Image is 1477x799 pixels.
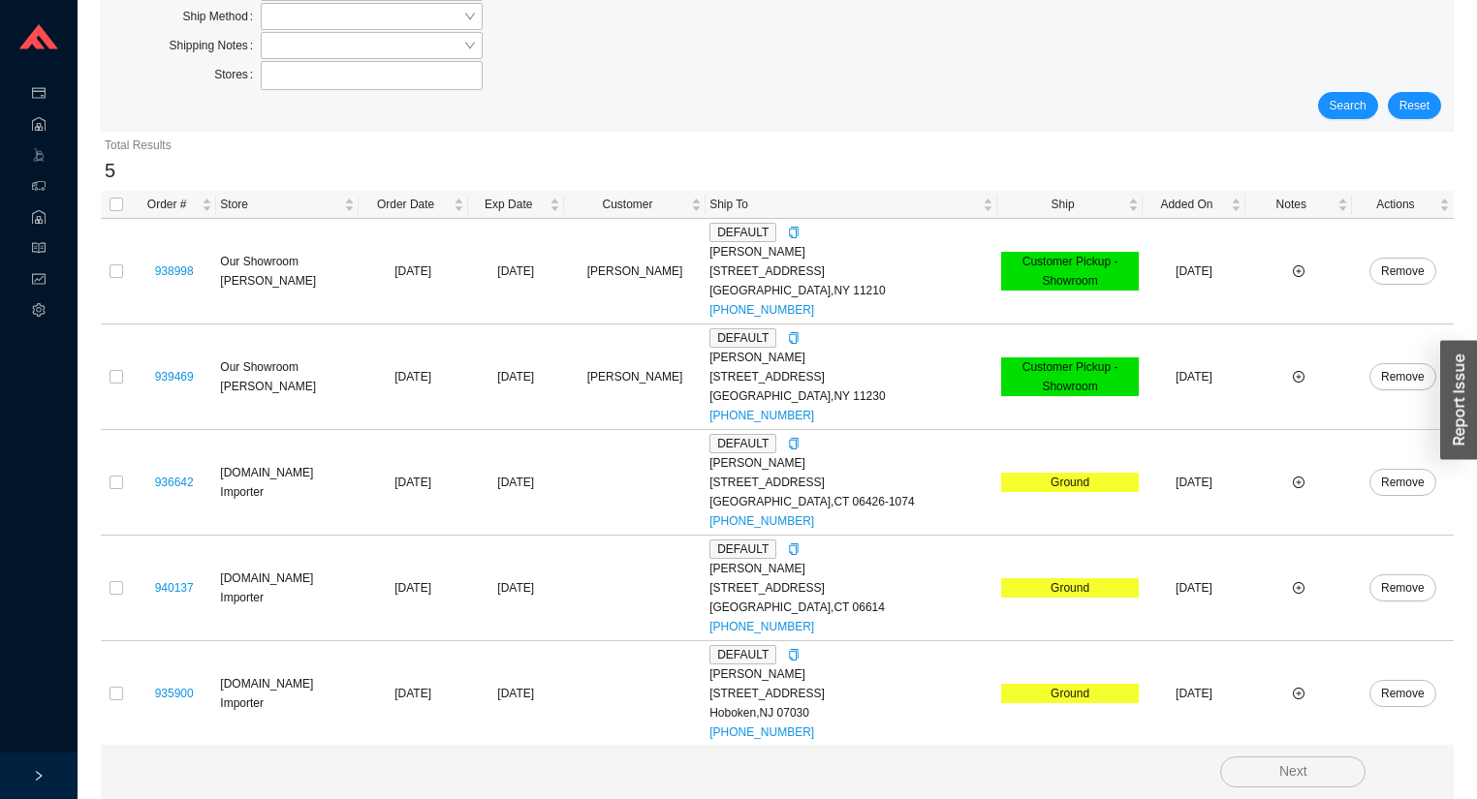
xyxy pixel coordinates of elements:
span: Ship [1001,195,1124,214]
div: [GEOGRAPHIC_DATA] , NY 11230 [709,386,993,406]
span: copy [788,543,800,555]
th: Ship To sortable [706,191,997,219]
span: plus-circle [1293,476,1304,488]
span: read [32,234,46,265]
a: 935900 [155,687,194,700]
button: Remove [1369,363,1436,390]
div: [PERSON_NAME] [709,453,993,473]
span: plus-circle [1293,265,1304,277]
div: [PERSON_NAME] [709,559,993,578]
a: [PHONE_NUMBER] [709,409,814,422]
span: right [33,770,45,782]
td: [PERSON_NAME] [564,219,706,324]
th: Store sortable [216,191,358,219]
span: Actions [1356,195,1435,214]
span: Customer [568,195,687,214]
div: Copy [788,539,800,559]
span: credit-card [32,79,46,110]
label: Stores [214,61,261,88]
div: [PERSON_NAME] [709,348,993,367]
label: Ship Method [182,3,261,30]
div: Customer Pickup - Showroom [1001,252,1139,291]
div: [DATE] [472,261,560,281]
div: [DOMAIN_NAME] Importer [220,463,354,502]
div: [PERSON_NAME] [709,664,993,684]
td: [DATE] [359,219,468,324]
div: [DATE] [472,367,560,386]
td: [DATE] [1143,324,1245,430]
span: Store [220,195,339,214]
span: copy [788,332,800,344]
div: Copy [788,223,800,242]
td: [PERSON_NAME] [564,324,706,430]
td: [DATE] [1143,641,1245,747]
span: DEFAULT [709,328,776,348]
span: Added On [1147,195,1227,214]
div: Total Results [105,136,1450,155]
div: [GEOGRAPHIC_DATA] , CT 06426-1074 [709,492,993,511]
span: Ship To [709,195,979,214]
span: copy [788,227,800,238]
span: Remove [1381,684,1425,703]
span: DEFAULT [709,645,776,664]
span: copy [788,649,800,661]
div: [DATE] [472,684,560,703]
div: [GEOGRAPHIC_DATA] , NY 11210 [709,281,993,300]
span: plus-circle [1293,582,1304,594]
th: Order # sortable [132,191,216,219]
div: [STREET_ADDRESS] [709,578,993,598]
a: [PHONE_NUMBER] [709,303,814,317]
div: [DATE] [472,578,560,598]
a: [PHONE_NUMBER] [709,620,814,633]
div: [DOMAIN_NAME] Importer [220,674,354,713]
th: Actions sortable [1352,191,1454,219]
div: [GEOGRAPHIC_DATA] , CT 06614 [709,598,993,617]
a: 939469 [155,370,194,384]
span: 5 [105,160,115,181]
span: DEFAULT [709,223,776,242]
button: Remove [1369,258,1436,285]
div: Hoboken , NJ 07030 [709,703,993,722]
span: Search [1330,96,1367,115]
span: Order Date [362,195,450,214]
span: Remove [1381,473,1425,492]
span: Remove [1381,578,1425,598]
div: Ground [1001,578,1139,598]
div: Copy [788,645,800,664]
span: DEFAULT [709,539,776,559]
button: Remove [1369,469,1436,496]
div: [DATE] [472,473,560,492]
span: fund [32,265,46,296]
a: 940137 [155,581,194,595]
a: [PHONE_NUMBER] [709,725,814,739]
button: Reset [1388,92,1441,119]
span: Remove [1381,261,1425,281]
div: [STREET_ADDRESS] [709,367,993,386]
span: Notes [1249,195,1334,214]
th: Customer sortable [564,191,706,219]
div: [PERSON_NAME] [709,242,993,261]
span: setting [32,296,46,327]
td: [DATE] [1143,536,1245,641]
span: Reset [1399,96,1430,115]
div: Copy [788,434,800,453]
td: [DATE] [1143,219,1245,324]
span: plus-circle [1293,371,1304,383]
div: [STREET_ADDRESS] [709,684,993,703]
button: Remove [1369,680,1436,707]
div: Our Showroom [PERSON_NAME] [220,252,354,291]
span: Remove [1381,367,1425,386]
button: Search [1318,92,1378,119]
div: Ground [1001,684,1139,703]
th: Added On sortable [1143,191,1245,219]
td: [DATE] [359,641,468,747]
label: Shipping Notes [169,32,261,59]
span: Order # [136,195,198,214]
th: Exp Date sortable [468,191,564,219]
div: [STREET_ADDRESS] [709,261,993,281]
td: [DATE] [359,324,468,430]
a: 938998 [155,264,194,278]
td: [DATE] [359,430,468,536]
div: Ground [1001,473,1139,492]
div: Customer Pickup - Showroom [1001,357,1139,396]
